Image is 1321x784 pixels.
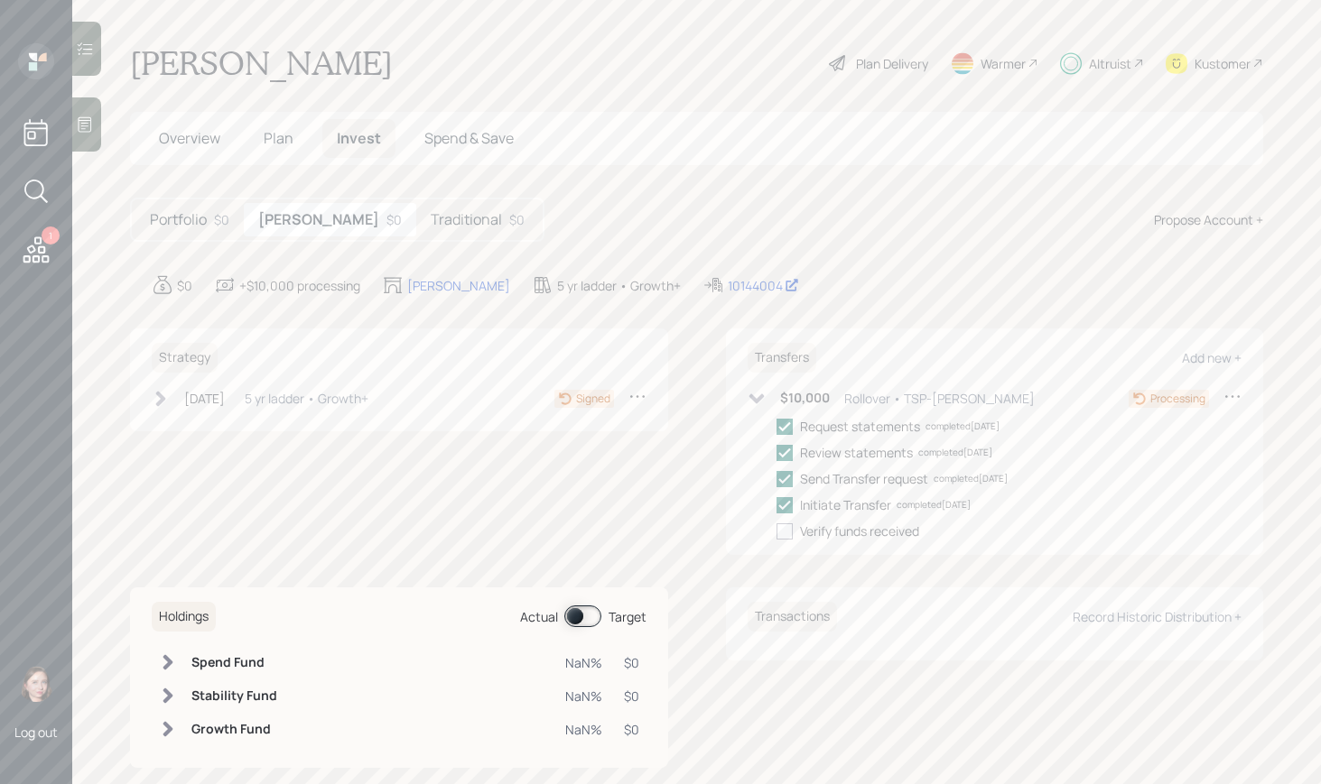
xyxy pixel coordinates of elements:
[624,687,639,706] div: $0
[130,43,393,83] h1: [PERSON_NAME]
[152,602,216,632] h6: Holdings
[565,687,602,706] div: NaN%
[624,653,639,672] div: $0
[264,128,293,148] span: Plan
[800,521,919,540] div: Verify funds received
[609,607,647,626] div: Target
[748,343,816,373] h6: Transfers
[18,666,54,702] img: aleksandra-headshot.png
[191,688,277,704] h6: Stability Fund
[245,389,368,408] div: 5 yr ladder • Growth+
[14,724,58,741] div: Log out
[239,276,360,295] div: +$10,000 processing
[576,391,610,407] div: Signed
[431,211,502,228] h5: Traditional
[1150,391,1205,407] div: Processing
[191,722,277,737] h6: Growth Fund
[177,276,192,295] div: $0
[1073,608,1242,625] div: Record Historic Distribution +
[520,607,558,626] div: Actual
[1089,54,1131,73] div: Altruist
[150,211,207,228] h5: Portfolio
[800,417,920,436] div: Request statements
[509,210,525,229] div: $0
[981,54,1026,73] div: Warmer
[1154,210,1263,229] div: Propose Account +
[184,389,225,408] div: [DATE]
[565,720,602,739] div: NaN%
[565,653,602,672] div: NaN%
[258,211,379,228] h5: [PERSON_NAME]
[624,720,639,739] div: $0
[386,210,402,229] div: $0
[748,602,837,632] h6: Transactions
[856,54,928,73] div: Plan Delivery
[728,276,799,295] div: 10144004
[800,469,928,488] div: Send Transfer request
[897,498,971,512] div: completed [DATE]
[191,655,277,670] h6: Spend Fund
[800,495,891,514] div: Initiate Transfer
[934,472,1008,485] div: completed [DATE]
[918,446,992,459] div: completed [DATE]
[42,226,60,244] div: 1
[844,389,1035,408] div: Rollover • TSP-[PERSON_NAME]
[1195,54,1251,73] div: Kustomer
[152,343,218,373] h6: Strategy
[780,391,830,406] h6: $10,000
[407,276,510,295] div: [PERSON_NAME]
[800,443,913,462] div: Review statements
[1182,349,1242,366] div: Add new +
[159,128,220,148] span: Overview
[214,210,229,229] div: $0
[926,420,1000,433] div: completed [DATE]
[424,128,514,148] span: Spend & Save
[557,276,681,295] div: 5 yr ladder • Growth+
[337,128,381,148] span: Invest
